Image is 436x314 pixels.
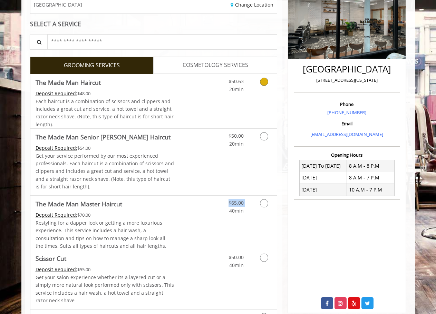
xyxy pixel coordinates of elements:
span: Each haircut is a combination of scissors and clippers and includes a great cut and service, a ho... [36,98,174,128]
span: $50.63 [229,78,244,85]
b: The Made Man Haircut [36,78,101,87]
div: SELECT A SERVICE [30,21,278,27]
b: The Made Man Senior [PERSON_NAME] Haircut [36,132,171,142]
b: Scissor Cut [36,254,66,263]
span: 40min [229,262,244,268]
td: [DATE] To [DATE] [299,160,347,172]
td: 8 A.M - 7 P.M [347,172,395,184]
div: $55.00 [36,266,174,273]
span: This service needs some Advance to be paid before we block your appointment [36,90,77,97]
span: 40min [229,207,244,214]
td: 10 A.M - 7 P.M [347,184,395,196]
span: 20min [229,140,244,147]
a: [EMAIL_ADDRESS][DOMAIN_NAME] [310,131,383,137]
span: This service needs some Advance to be paid before we block your appointment [36,266,77,273]
h3: Phone [295,102,398,107]
a: Change Location [231,1,273,8]
td: [DATE] [299,184,347,196]
span: GROOMING SERVICES [64,61,120,70]
button: Service Search [30,34,48,50]
span: This service needs some Advance to be paid before we block your appointment [36,212,77,218]
p: Get your salon experience whether its a layered cut or a simply more natural look performed only ... [36,274,174,305]
span: $50.00 [229,254,244,261]
p: Get your service performed by our most experienced professionals. Each haircut is a combination o... [36,152,174,191]
div: $70.00 [36,211,174,219]
span: $65.00 [229,199,244,206]
h3: Opening Hours [294,153,400,157]
b: The Made Man Master Haircut [36,199,122,209]
p: [STREET_ADDRESS][US_STATE] [295,77,398,84]
div: $48.00 [36,90,174,97]
h3: Email [295,121,398,126]
td: [DATE] [299,172,347,184]
span: 20min [229,86,244,92]
a: [PHONE_NUMBER] [327,109,366,116]
span: [GEOGRAPHIC_DATA] [34,2,82,7]
span: This service needs some Advance to be paid before we block your appointment [36,145,77,151]
td: 8 A.M - 8 P.M [347,160,395,172]
h2: [GEOGRAPHIC_DATA] [295,64,398,74]
div: $54.00 [36,144,174,152]
span: Restyling for a dapper look or getting a more luxurious experience. This service includes a hair ... [36,219,166,249]
span: COSMETOLOGY SERVICES [183,61,248,70]
span: $50.00 [229,133,244,139]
